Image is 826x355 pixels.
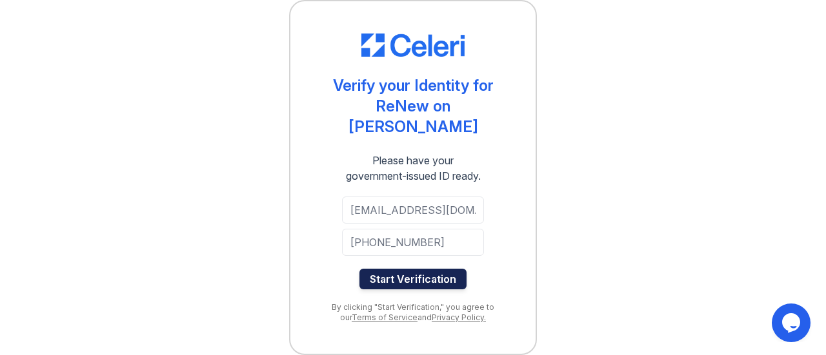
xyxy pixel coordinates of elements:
[316,302,510,323] div: By clicking "Start Verification," you agree to our and
[772,303,813,342] iframe: chat widget
[316,75,510,137] div: Verify your Identity for ReNew on [PERSON_NAME]
[342,197,484,224] input: Email
[359,269,467,289] button: Start Verification
[361,34,465,57] img: CE_Logo_Blue-a8612792a0a2168367f1c8372b55b34899dd931a85d93a1a3d3e32e68fde9ad4.png
[342,229,484,256] input: Phone
[432,312,486,322] a: Privacy Policy.
[323,153,504,184] div: Please have your government-issued ID ready.
[352,312,418,322] a: Terms of Service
